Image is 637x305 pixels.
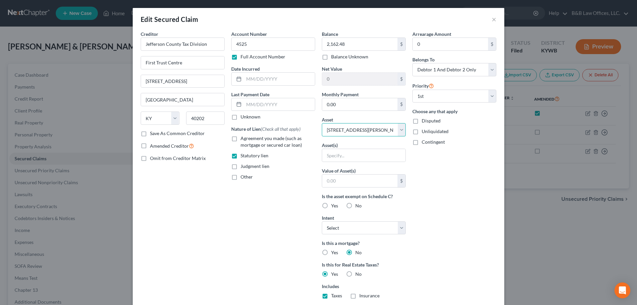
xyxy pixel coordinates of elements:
span: Belongs To [412,57,435,62]
label: Last Payment Date [231,91,269,98]
span: Creditor [141,31,158,37]
label: Net Value [322,65,342,72]
span: Contingent [422,139,445,145]
label: Is the asset exempt on Schedule C? [322,193,406,200]
input: MM/DD/YYYY [244,73,315,85]
label: Save As Common Creditor [150,130,205,137]
span: Judgment lien [241,163,269,169]
input: -- [231,38,315,51]
div: $ [397,73,405,85]
span: Insurance [359,293,380,298]
span: Agreement you made (such as mortgage or secured car loan) [241,135,302,148]
label: Choose any that apply [412,108,496,115]
input: 0.00 [322,175,397,187]
span: No [355,271,362,277]
label: Nature of Lien [231,125,301,132]
input: 0.00 [322,38,397,50]
span: Omit from Creditor Matrix [150,155,206,161]
label: Monthly Payment [322,91,359,98]
label: Intent [322,214,334,221]
input: Enter zip... [186,112,225,125]
span: Yes [331,203,338,208]
input: Specify... [322,149,405,162]
label: Arrearage Amount [412,31,451,38]
div: $ [397,38,405,50]
span: No [355,250,362,255]
input: MM/DD/YYYY [244,98,315,111]
input: 0.00 [322,98,397,111]
span: No [355,203,362,208]
span: Amended Creditor [150,143,189,149]
span: (Check all that apply) [261,126,301,132]
label: Asset(s) [322,142,338,149]
label: Unknown [241,114,260,120]
label: Is this for Real Estate Taxes? [322,261,406,268]
label: Date Incurred [231,65,260,72]
input: Enter city... [141,93,224,106]
label: Balance [322,31,338,38]
input: 0.00 [413,38,488,50]
label: Is this a mortgage? [322,240,406,247]
div: Edit Secured Claim [141,15,198,24]
div: Open Intercom Messenger [614,282,630,298]
div: $ [397,98,405,111]
input: Enter address... [141,56,224,69]
label: Value of Asset(s) [322,167,356,174]
button: × [492,15,496,23]
span: Disputed [422,118,441,123]
label: Includes [322,283,406,290]
div: $ [488,38,496,50]
span: Unliquidated [422,128,449,134]
label: Full Account Number [241,53,285,60]
span: Statutory lien [241,153,268,158]
span: Yes [331,271,338,277]
span: Asset [322,117,333,122]
input: Apt, Suite, etc... [141,75,224,88]
span: Taxes [331,293,342,298]
span: Other [241,174,253,180]
label: Priority [412,82,434,90]
div: $ [397,175,405,187]
input: 0.00 [322,73,397,85]
label: Balance Unknown [331,53,368,60]
input: Search creditor by name... [141,38,225,51]
span: Yes [331,250,338,255]
label: Account Number [231,31,267,38]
